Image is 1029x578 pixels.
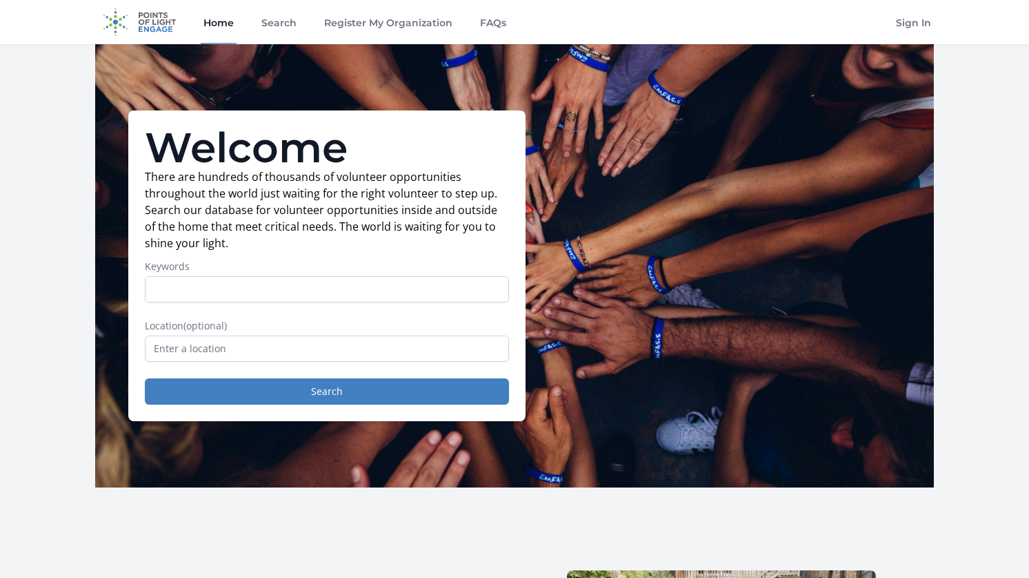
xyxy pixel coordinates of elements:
span: (optional) [183,319,227,332]
h1: Welcome [145,127,509,168]
input: Enter a location [145,336,509,362]
label: Location [145,319,509,333]
button: Search [145,378,509,405]
p: There are hundreds of thousands of volunteer opportunities throughout the world just waiting for ... [145,168,509,251]
label: Keywords [145,260,509,273]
